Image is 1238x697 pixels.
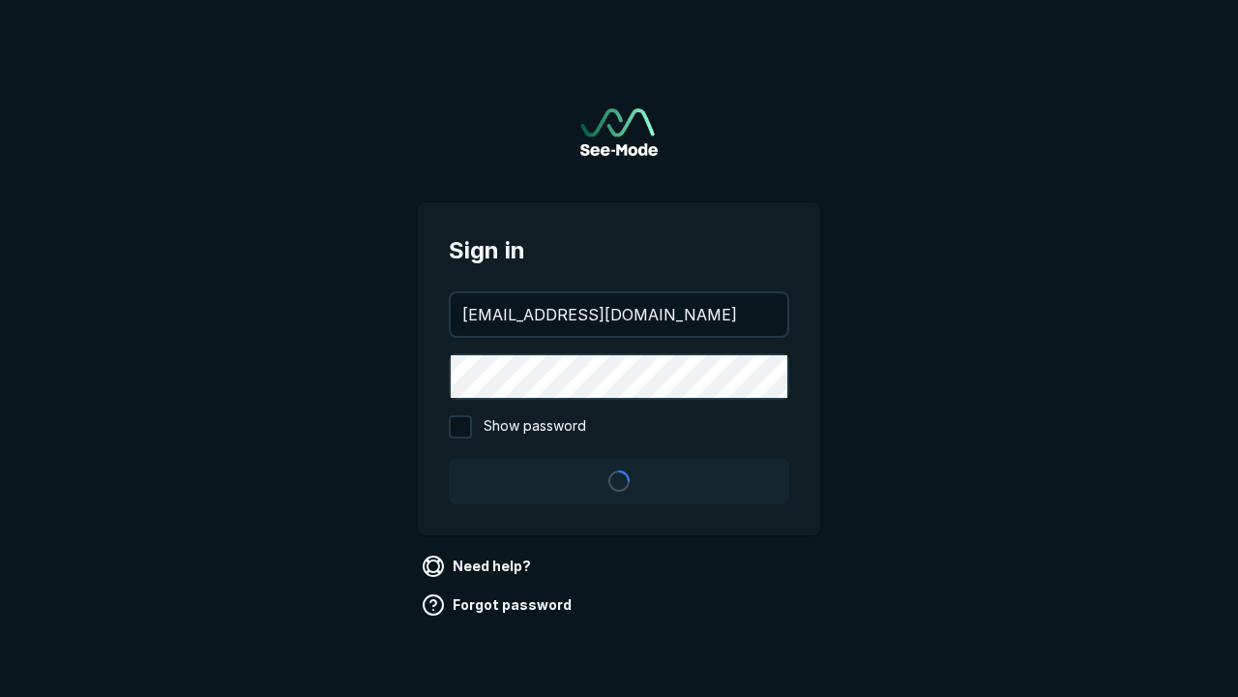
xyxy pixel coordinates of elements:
a: Forgot password [418,590,579,621]
input: your@email.com [451,293,787,336]
span: Show password [484,415,586,439]
img: See-Mode Logo [580,108,658,156]
span: Sign in [449,233,789,268]
a: Need help? [418,551,539,582]
a: Go to sign in [580,108,658,156]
